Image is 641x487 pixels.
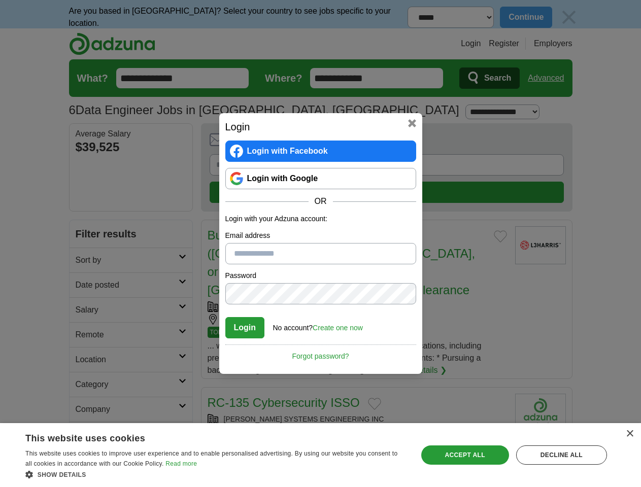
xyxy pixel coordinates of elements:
[225,270,416,281] label: Password
[313,324,363,332] a: Create one now
[421,445,509,465] div: Accept all
[309,195,333,207] span: OR
[225,317,265,338] button: Login
[626,430,633,438] div: Close
[25,429,380,444] div: This website uses cookies
[225,230,416,241] label: Email address
[25,450,397,467] span: This website uses cookies to improve user experience and to enable personalised advertising. By u...
[165,460,197,467] a: Read more, opens a new window
[225,344,416,362] a: Forgot password?
[516,445,607,465] div: Decline all
[225,214,416,224] p: Login with your Adzuna account:
[225,119,416,134] h2: Login
[25,469,406,479] div: Show details
[273,317,363,333] div: No account?
[38,471,86,478] span: Show details
[225,141,416,162] a: Login with Facebook
[225,168,416,189] a: Login with Google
